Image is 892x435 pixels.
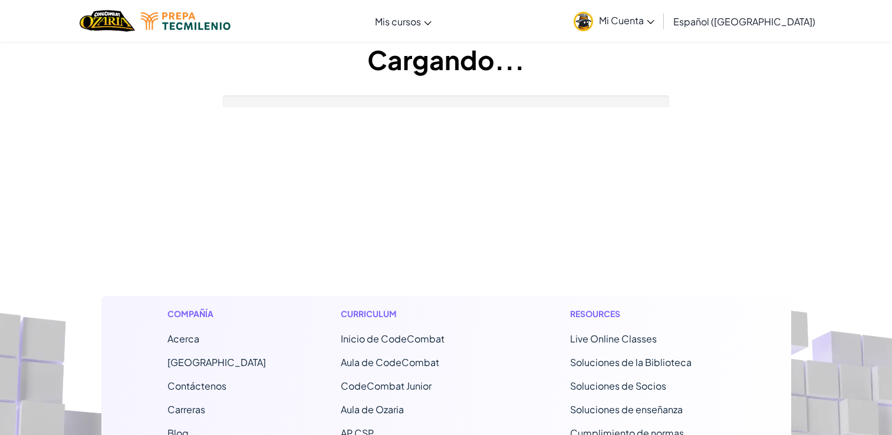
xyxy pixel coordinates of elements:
[167,356,266,368] a: [GEOGRAPHIC_DATA]
[570,403,683,416] a: Soluciones de enseñanza
[568,2,660,39] a: Mi Cuenta
[574,12,593,31] img: avatar
[341,380,432,392] a: CodeCombat Junior
[80,9,134,33] img: Home
[673,15,815,28] span: Español ([GEOGRAPHIC_DATA])
[167,332,199,345] a: Acerca
[369,5,437,37] a: Mis cursos
[80,9,134,33] a: Ozaria by CodeCombat logo
[167,308,266,320] h1: Compañía
[570,356,692,368] a: Soluciones de la Biblioteca
[341,403,404,416] a: Aula de Ozaria
[167,403,205,416] a: Carreras
[570,332,657,345] a: Live Online Classes
[570,380,666,392] a: Soluciones de Socios
[341,332,445,345] span: Inicio de CodeCombat
[341,356,439,368] a: Aula de CodeCombat
[341,308,496,320] h1: Curriculum
[375,15,421,28] span: Mis cursos
[599,14,654,27] span: Mi Cuenta
[667,5,821,37] a: Español ([GEOGRAPHIC_DATA])
[167,380,226,392] span: Contáctenos
[570,308,725,320] h1: Resources
[141,12,231,30] img: Tecmilenio logo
